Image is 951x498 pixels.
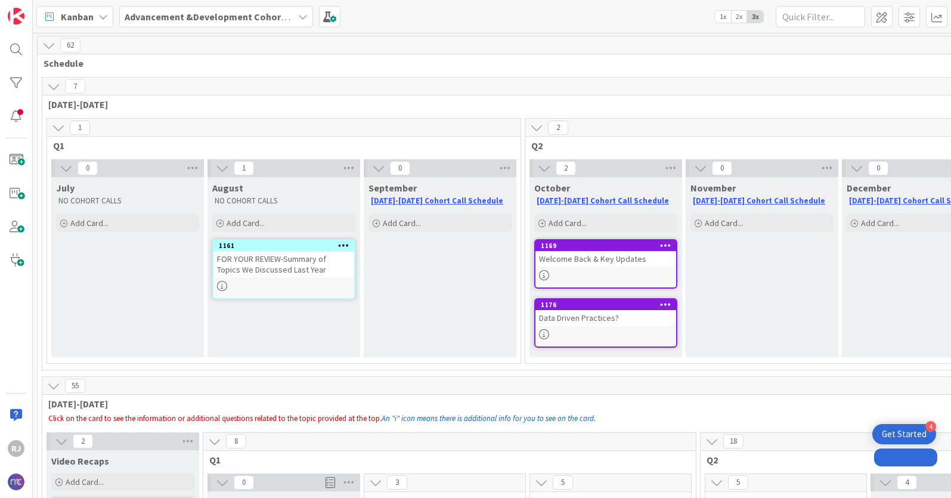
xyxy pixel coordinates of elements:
p: NO COHORT CALLS [58,196,197,206]
span: 2x [731,11,747,23]
div: 1161 [213,240,354,251]
div: RJ [8,440,24,457]
a: 1176Data Driven Practices? [534,298,677,348]
div: Welcome Back & Key Updates [535,251,676,267]
span: 2 [73,434,93,448]
span: Video Recaps [51,455,109,467]
span: Add Card... [383,218,421,228]
a: [DATE]-[DATE] Cohort Call Schedule [693,196,825,206]
div: 1169 [535,240,676,251]
span: 0 [234,475,254,490]
span: 0 [868,161,888,175]
span: 0 [78,161,98,175]
span: August [212,182,243,194]
span: 1x [715,11,731,23]
span: 0 [712,161,732,175]
span: 55 [65,379,85,393]
span: 62 [60,38,80,52]
input: Quick Filter... [776,6,865,27]
div: Open Get Started checklist, remaining modules: 4 [872,424,936,444]
span: Q1 [209,454,681,466]
div: 1169Welcome Back & Key Updates [535,240,676,267]
span: November [690,182,736,194]
div: 1161 [219,242,354,250]
div: Get Started [882,428,927,440]
div: 1176 [541,301,676,309]
img: Visit kanbanzone.com [8,8,24,24]
span: Q1 [53,140,506,151]
div: 4 [925,421,936,432]
span: Click on the card to see the information or additional questions related to the topic provided at... [48,413,382,423]
span: 2 [548,120,568,135]
span: December [847,182,891,194]
div: Data Driven Practices? [535,310,676,326]
span: September [368,182,417,194]
span: Add Card... [66,477,104,487]
span: 2 [556,161,576,175]
span: 3 [387,475,407,490]
span: 4 [897,475,917,490]
span: Add Card... [70,218,109,228]
span: 8 [226,434,246,448]
div: 1176 [535,299,676,310]
span: 7 [65,79,85,94]
span: 18 [723,434,744,448]
span: Add Card... [549,218,587,228]
span: Add Card... [705,218,743,228]
span: Add Card... [861,218,899,228]
span: Kanban [61,10,94,24]
div: FOR YOUR REVIEW-Summary of Topics We Discussed Last Year [213,251,354,277]
span: Add Card... [227,218,265,228]
a: 1161FOR YOUR REVIEW-Summary of Topics We Discussed Last Year [212,239,355,299]
span: 0 [390,161,410,175]
span: July [56,182,75,194]
p: NO COHORT CALLS [215,196,353,206]
em: An "i" icon means there is additional info for you to see on the card. [382,413,596,423]
a: [DATE]-[DATE] Cohort Call Schedule [371,196,503,206]
b: Advancement &Development Cohort Calls [125,11,309,23]
span: 3x [747,11,763,23]
span: 1 [234,161,254,175]
span: 5 [553,475,573,490]
a: [DATE]-[DATE] Cohort Call Schedule [537,196,669,206]
span: 5 [728,475,748,490]
span: 1 [70,120,90,135]
img: avatar [8,474,24,490]
a: 1169Welcome Back & Key Updates [534,239,677,289]
span: October [534,182,570,194]
div: 1176Data Driven Practices? [535,299,676,326]
div: 1161FOR YOUR REVIEW-Summary of Topics We Discussed Last Year [213,240,354,277]
div: 1169 [541,242,676,250]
